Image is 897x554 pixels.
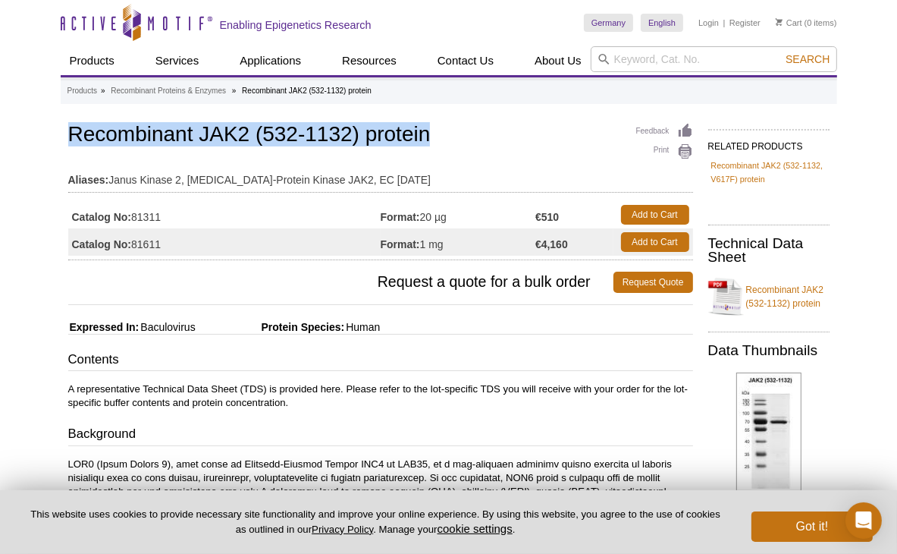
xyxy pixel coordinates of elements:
span: Protein Species: [199,321,345,333]
td: 20 µg [381,201,536,228]
a: Privacy Policy [312,524,373,535]
li: | [723,14,726,32]
td: Janus Kinase 2, [MEDICAL_DATA]-Protein Kinase JAK2, EC [DATE] [68,164,693,188]
strong: Catalog No: [72,238,132,251]
a: Recombinant JAK2 (532-1132) protein [708,274,830,319]
img: Your Cart [776,18,783,26]
a: Contact Us [428,46,503,75]
h2: RELATED PRODUCTS [708,129,830,156]
td: 81611 [68,228,381,256]
span: Baculovirus [139,321,195,333]
a: Recombinant Proteins & Enzymes [111,84,226,98]
h2: Enabling Epigenetics Research [220,18,372,32]
a: Cart [776,17,802,28]
a: Products [67,84,97,98]
p: This website uses cookies to provide necessary site functionality and improve your online experie... [24,508,726,537]
h3: Background [68,425,693,446]
a: Add to Cart [621,232,689,252]
img: Recombinant JAK2 (532-1132) protein gel [736,373,801,491]
a: Add to Cart [621,205,689,225]
input: Keyword, Cat. No. [591,46,837,72]
a: Services [146,46,209,75]
button: Search [781,52,834,66]
div: Open Intercom Messenger [845,502,882,539]
strong: Format: [381,210,420,224]
td: 81311 [68,201,381,228]
strong: Catalog No: [72,210,132,224]
li: (0 items) [776,14,837,32]
strong: Aliases: [68,173,109,187]
a: English [641,14,683,32]
li: Recombinant JAK2 (532-1132) protein [242,87,372,95]
a: Request Quote [613,272,693,293]
strong: Format: [381,238,420,251]
a: Products [61,46,124,75]
a: Resources [333,46,406,75]
h3: Contents [68,351,693,372]
h2: Technical Data Sheet [708,237,830,264]
h1: Recombinant JAK2 (532-1132) protein [68,123,693,149]
a: Print [636,143,693,160]
a: Recombinant JAK2 (532-1132, V617F) protein [711,159,826,186]
strong: €4,160 [535,238,568,251]
button: cookie settings [438,522,513,535]
a: Register [729,17,761,28]
button: Got it! [751,512,873,542]
span: Search [786,53,830,65]
li: » [101,87,105,95]
span: Request a quote for a bulk order [68,272,613,293]
span: Human [344,321,380,333]
a: Germany [584,14,633,32]
a: About Us [525,46,591,75]
a: Login [698,17,719,28]
li: » [232,87,237,95]
p: A representative Technical Data Sheet (TDS) is provided here. Please refer to the lot-specific TD... [68,382,693,410]
a: Feedback [636,123,693,140]
td: 1 mg [381,228,536,256]
span: Expressed In: [68,321,140,333]
strong: €510 [535,210,559,224]
h2: Data Thumbnails [708,344,830,357]
a: Applications [231,46,310,75]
